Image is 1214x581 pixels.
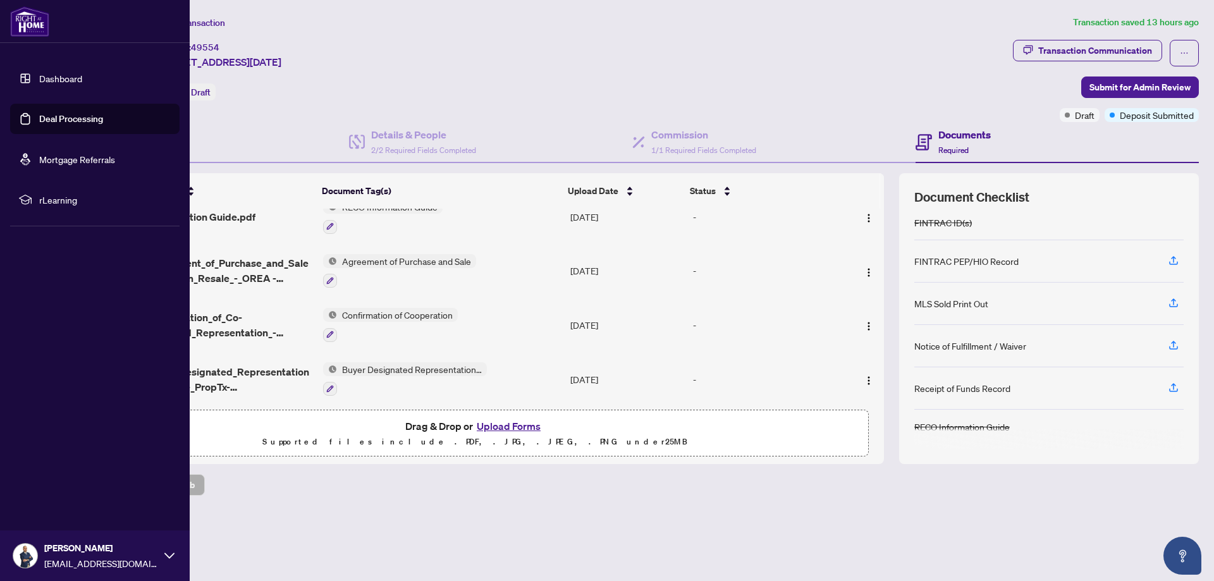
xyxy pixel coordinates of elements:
[693,210,836,224] div: -
[563,173,685,209] th: Upload Date
[1089,77,1191,97] span: Submit for Admin Review
[693,318,836,332] div: -
[864,213,874,223] img: Logo
[914,339,1026,353] div: Notice of Fulfillment / Waiver
[44,556,158,570] span: [EMAIL_ADDRESS][DOMAIN_NAME]
[323,200,443,234] button: Status IconRECO Information Guide
[191,42,219,53] span: 49554
[125,364,312,394] span: 371_Buyer_Designated_Representation_Agreement_-_PropTx-[PERSON_NAME]-1-5.pdf
[337,254,476,268] span: Agreement of Purchase and Sale
[44,541,158,555] span: [PERSON_NAME]
[914,381,1010,395] div: Receipt of Funds Record
[323,308,337,322] img: Status Icon
[323,308,458,342] button: Status IconConfirmation of Cooperation
[1180,49,1189,58] span: ellipsis
[13,544,37,568] img: Profile Icon
[938,127,991,142] h4: Documents
[565,352,688,407] td: [DATE]
[337,362,487,376] span: Buyer Designated Representation Agreement
[1038,40,1152,61] div: Transaction Communication
[191,87,211,98] span: Draft
[693,372,836,386] div: -
[120,173,317,209] th: (8) File Name
[914,420,1010,434] div: RECO Information Guide
[323,254,476,288] button: Status IconAgreement of Purchase and Sale
[317,173,563,209] th: Document Tag(s)
[864,376,874,386] img: Logo
[859,315,879,335] button: Logo
[859,207,879,227] button: Logo
[859,260,879,281] button: Logo
[565,244,688,298] td: [DATE]
[914,297,988,310] div: MLS Sold Print Out
[690,184,716,198] span: Status
[1075,108,1094,122] span: Draft
[89,434,861,450] p: Supported files include .PDF, .JPG, .JPEG, .PNG under 25 MB
[693,264,836,278] div: -
[651,145,756,155] span: 1/1 Required Fields Completed
[39,73,82,84] a: Dashboard
[39,154,115,165] a: Mortgage Referrals
[938,145,969,155] span: Required
[914,188,1029,206] span: Document Checklist
[473,418,544,434] button: Upload Forms
[82,410,868,457] span: Drag & Drop orUpload FormsSupported files include .PDF, .JPG, .JPEG, .PNG under25MB
[10,6,49,37] img: logo
[565,190,688,244] td: [DATE]
[125,310,312,340] span: 320_Confirmation_of_Co-operation_and_Representation_-_Buyer_Seller_-_OREA.pdf
[685,173,837,209] th: Status
[125,209,255,224] span: RECO Information Guide.pdf
[157,54,281,70] span: [STREET_ADDRESS][DATE]
[405,418,544,434] span: Drag & Drop or
[1073,15,1199,30] article: Transaction saved 13 hours ago
[323,254,337,268] img: Status Icon
[371,127,476,142] h4: Details & People
[39,193,171,207] span: rLearning
[323,362,487,396] button: Status IconBuyer Designated Representation Agreement
[864,321,874,331] img: Logo
[125,255,312,286] span: 101_Agreement_of_Purchase_and_Sale_Condominium_Resale_-_OREA - Signed.pdf
[914,254,1019,268] div: FINTRAC PEP/HIO Record
[39,113,103,125] a: Deal Processing
[157,17,225,28] span: View Transaction
[337,308,458,322] span: Confirmation of Cooperation
[1163,537,1201,575] button: Open asap
[568,184,618,198] span: Upload Date
[323,362,337,376] img: Status Icon
[859,369,879,389] button: Logo
[1081,76,1199,98] button: Submit for Admin Review
[914,216,972,229] div: FINTRAC ID(s)
[371,145,476,155] span: 2/2 Required Fields Completed
[651,127,756,142] h4: Commission
[1120,108,1194,122] span: Deposit Submitted
[1013,40,1162,61] button: Transaction Communication
[864,267,874,278] img: Logo
[565,298,688,352] td: [DATE]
